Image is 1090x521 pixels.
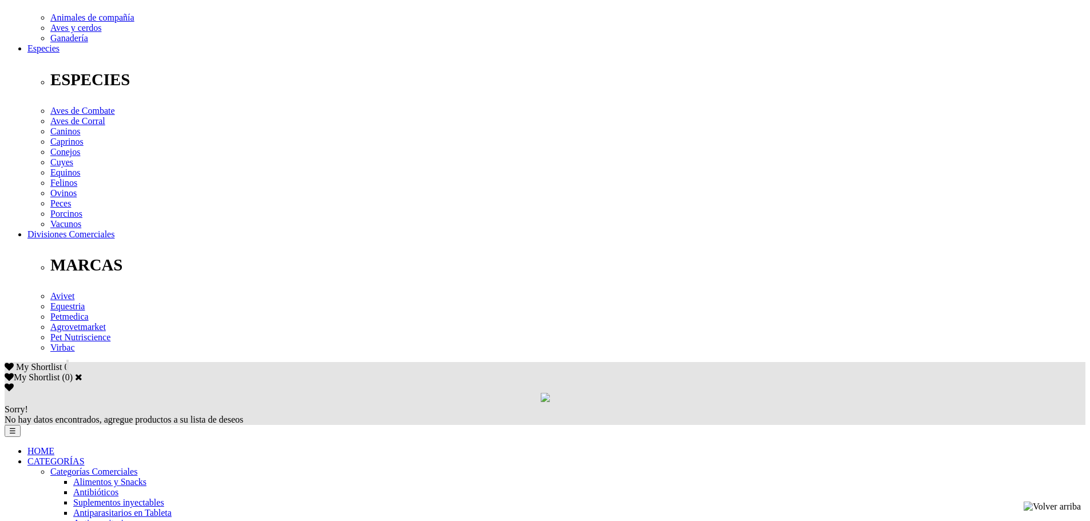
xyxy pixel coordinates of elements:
span: My Shortlist [16,362,62,372]
a: HOME [27,446,54,456]
a: Equestria [50,301,85,311]
a: Porcinos [50,209,82,218]
a: Equinos [50,168,80,177]
a: Cerrar [75,372,82,381]
a: Petmedica [50,312,89,321]
a: Pet Nutriscience [50,332,110,342]
a: Cuyes [50,157,73,167]
a: Aves de Combate [50,106,115,116]
a: Antiparasitarios en Tableta [73,508,172,518]
a: Alimentos y Snacks [73,477,146,487]
a: CATEGORÍAS [27,456,85,466]
span: ( ) [62,372,73,382]
p: MARCAS [50,256,1085,275]
img: loading.gif [541,393,550,402]
p: ESPECIES [50,70,1085,89]
a: Ganadería [50,33,88,43]
div: No hay datos encontrados, agregue productos a su lista de deseos [5,404,1085,425]
label: My Shortlist [5,372,60,382]
a: Aves de Corral [50,116,105,126]
a: Categorías Comerciales [50,467,137,476]
a: Felinos [50,178,77,188]
a: Avivet [50,291,74,301]
a: Vacunos [50,219,81,229]
a: Conejos [50,147,80,157]
a: Caninos [50,126,80,136]
label: 0 [65,372,70,382]
img: Volver arriba [1024,502,1081,512]
a: Antibióticos [73,487,118,497]
a: Animales de compañía [50,13,134,22]
a: Peces [50,198,71,208]
a: Suplementos inyectables [73,498,164,507]
a: Divisiones Comerciales [27,229,114,239]
span: 0 [64,362,69,372]
a: Caprinos [50,137,84,146]
a: Especies [27,43,60,53]
button: ☰ [5,425,21,437]
a: Virbac [50,343,75,352]
span: Sorry! [5,404,28,414]
a: Ovinos [50,188,77,198]
a: Aves y cerdos [50,23,101,33]
a: Agrovetmarket [50,322,106,332]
